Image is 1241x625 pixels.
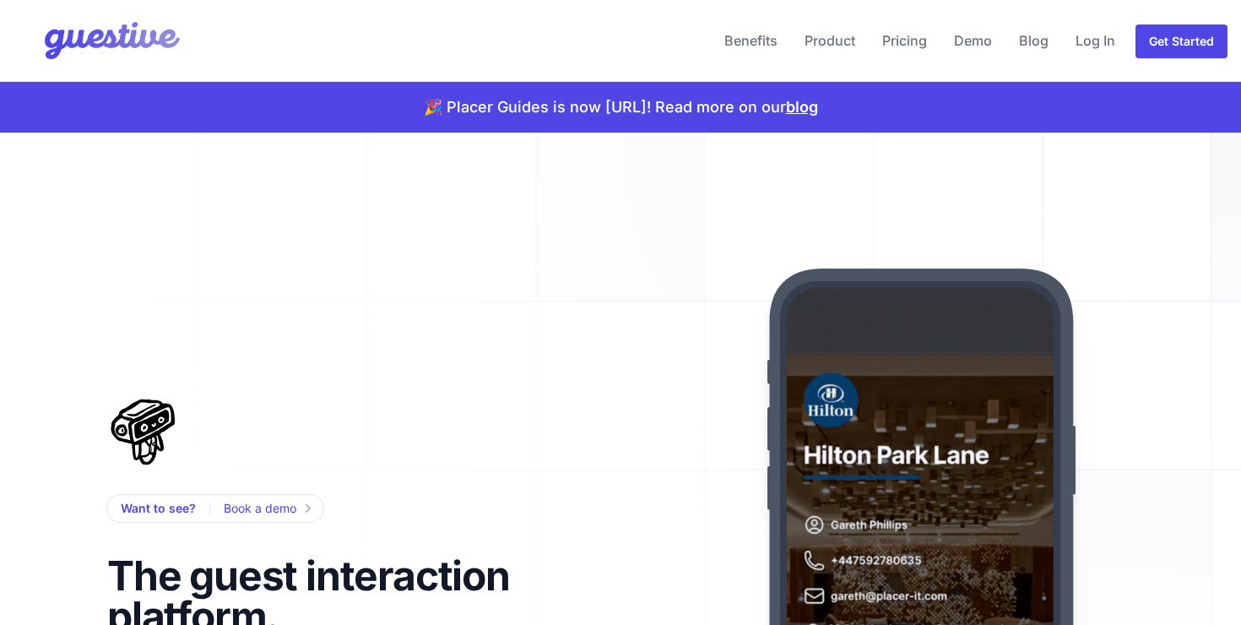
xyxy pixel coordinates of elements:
a: Pricing [875,20,934,61]
a: Benefits [718,20,784,61]
a: Demo [947,20,999,61]
a: Product [798,20,862,61]
a: Book a demo [224,498,310,519]
a: Get Started [1135,24,1227,58]
a: Blog [1012,20,1055,61]
a: Log In [1069,20,1122,61]
img: Your Company [14,7,184,74]
p: 🎉 Placer Guides is now [URL]! Read more on our [424,95,818,119]
a: blog [786,98,818,116]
